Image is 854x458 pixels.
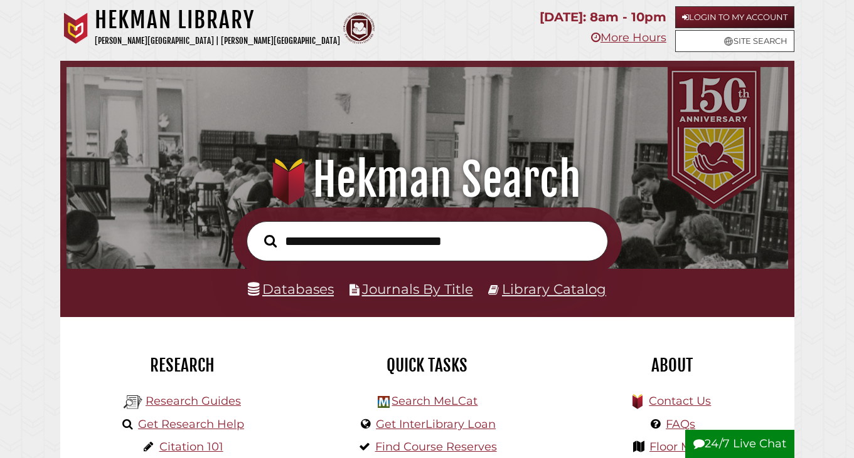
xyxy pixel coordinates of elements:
a: Floor Maps [649,440,712,454]
button: Search [258,231,283,251]
h1: Hekman Search [79,152,775,207]
a: Citation 101 [159,440,223,454]
img: Hekman Library Logo [124,393,142,412]
a: Get Research Help [138,417,244,431]
h2: Quick Tasks [314,355,540,376]
a: Get InterLibrary Loan [376,417,496,431]
h1: Hekman Library [95,6,340,34]
img: Calvin Theological Seminary [343,13,375,44]
a: Journals By Title [362,281,473,297]
h2: About [559,355,785,376]
p: [PERSON_NAME][GEOGRAPHIC_DATA] | [PERSON_NAME][GEOGRAPHIC_DATA] [95,34,340,48]
img: Calvin University [60,13,92,44]
a: FAQs [666,417,695,431]
a: Databases [248,281,334,297]
p: [DATE]: 8am - 10pm [540,6,666,28]
a: More Hours [591,31,666,44]
a: Research Guides [146,394,241,408]
a: Site Search [675,30,794,52]
a: Contact Us [649,394,711,408]
i: Search [264,234,277,248]
img: Hekman Library Logo [378,396,390,408]
a: Login to My Account [675,6,794,28]
a: Find Course Reserves [375,440,497,454]
h2: Research [70,355,296,376]
a: Library Catalog [502,281,606,297]
a: Search MeLCat [392,394,478,408]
